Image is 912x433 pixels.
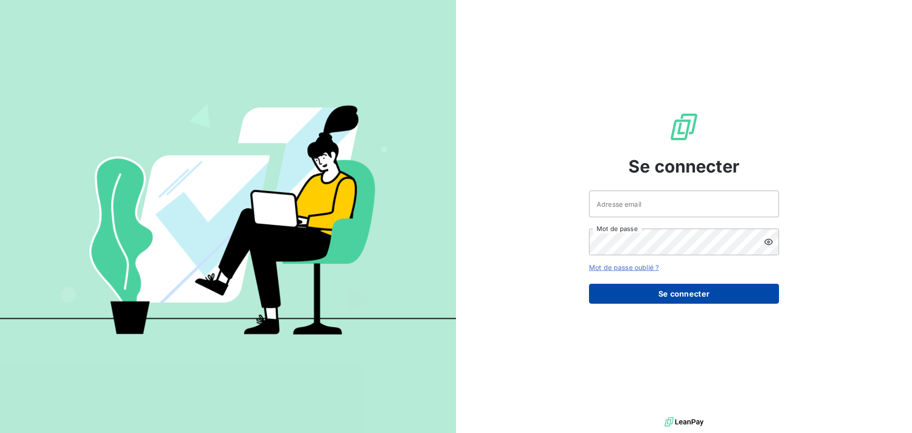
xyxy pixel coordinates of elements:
[628,154,740,179] span: Se connecter
[669,112,699,142] img: Logo LeanPay
[589,191,779,217] input: placeholder
[589,263,659,271] a: Mot de passe oublié ?
[665,415,703,429] img: logo
[589,284,779,304] button: Se connecter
